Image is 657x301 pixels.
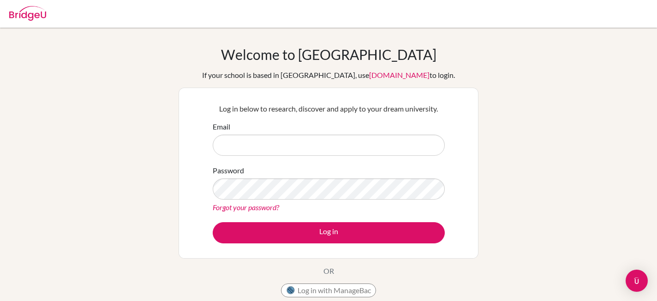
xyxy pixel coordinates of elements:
[213,203,279,212] a: Forgot your password?
[369,71,430,79] a: [DOMAIN_NAME]
[213,121,230,132] label: Email
[9,6,46,21] img: Bridge-U
[202,70,455,81] div: If your school is based in [GEOGRAPHIC_DATA], use to login.
[323,266,334,277] p: OR
[213,103,445,114] p: Log in below to research, discover and apply to your dream university.
[221,46,436,63] h1: Welcome to [GEOGRAPHIC_DATA]
[213,165,244,176] label: Password
[213,222,445,243] button: Log in
[626,270,648,292] div: Open Intercom Messenger
[281,283,376,297] button: Log in with ManageBac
